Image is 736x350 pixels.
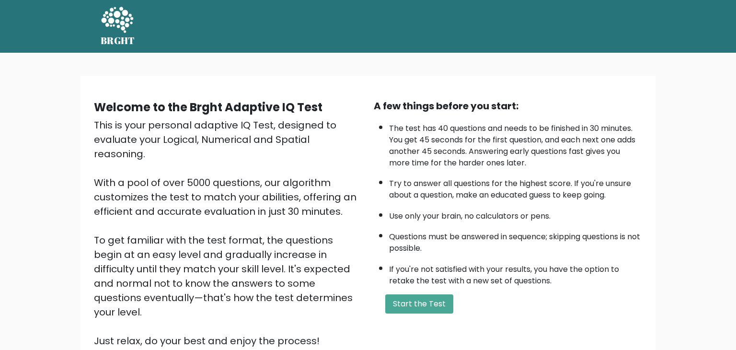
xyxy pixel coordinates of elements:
[389,226,642,254] li: Questions must be answered in sequence; skipping questions is not possible.
[101,35,135,47] h5: BRGHT
[385,294,453,314] button: Start the Test
[374,99,642,113] div: A few things before you start:
[389,118,642,169] li: The test has 40 questions and needs to be finished in 30 minutes. You get 45 seconds for the firs...
[389,173,642,201] li: Try to answer all questions for the highest score. If you're unsure about a question, make an edu...
[94,99,322,115] b: Welcome to the Brght Adaptive IQ Test
[94,118,362,348] div: This is your personal adaptive IQ Test, designed to evaluate your Logical, Numerical and Spatial ...
[389,206,642,222] li: Use only your brain, no calculators or pens.
[101,4,135,49] a: BRGHT
[389,259,642,287] li: If you're not satisfied with your results, you have the option to retake the test with a new set ...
